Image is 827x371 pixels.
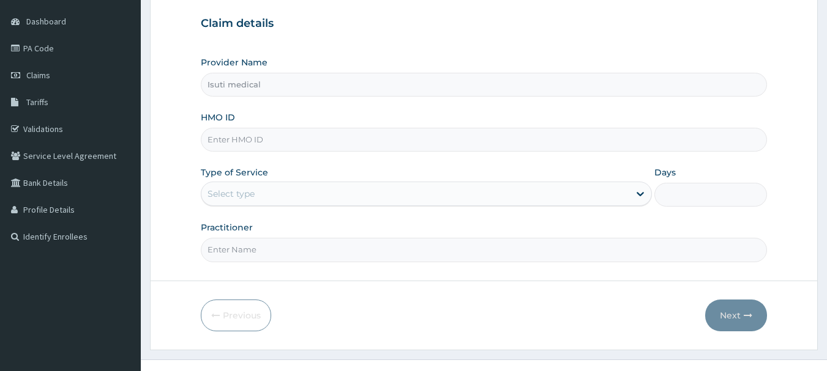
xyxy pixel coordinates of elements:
[201,221,253,233] label: Practitioner
[201,166,268,178] label: Type of Service
[201,17,768,31] h3: Claim details
[705,299,767,331] button: Next
[201,111,235,123] label: HMO ID
[201,299,271,331] button: Previous
[654,166,676,178] label: Days
[26,16,66,27] span: Dashboard
[208,188,255,200] div: Select type
[201,238,768,262] input: Enter Name
[201,56,268,68] label: Provider Name
[26,97,48,108] span: Tariffs
[26,70,50,81] span: Claims
[201,128,768,152] input: Enter HMO ID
